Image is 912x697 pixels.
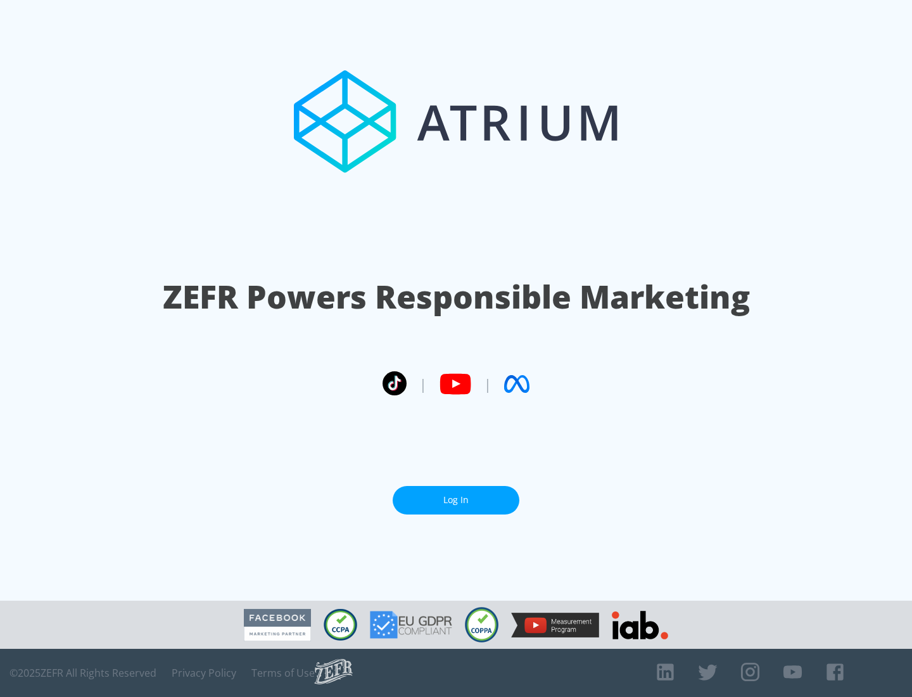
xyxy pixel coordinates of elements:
img: COPPA Compliant [465,607,498,643]
span: | [484,374,491,393]
a: Terms of Use [251,667,315,679]
a: Log In [393,486,519,515]
span: © 2025 ZEFR All Rights Reserved [9,667,156,679]
img: Facebook Marketing Partner [244,609,311,641]
span: | [419,374,427,393]
img: YouTube Measurement Program [511,613,599,637]
a: Privacy Policy [172,667,236,679]
img: IAB [612,611,668,639]
img: CCPA Compliant [324,609,357,641]
img: GDPR Compliant [370,611,452,639]
h1: ZEFR Powers Responsible Marketing [163,275,750,319]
